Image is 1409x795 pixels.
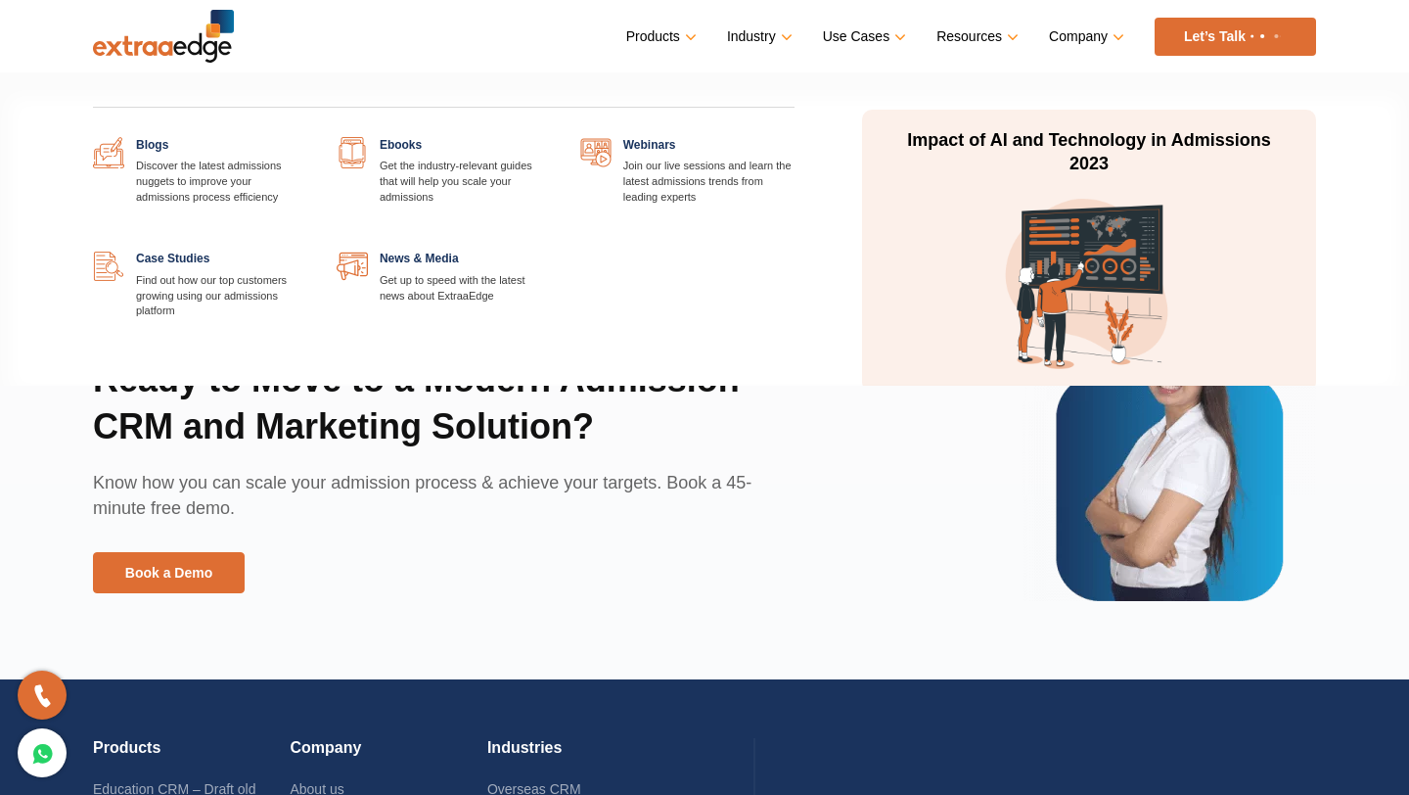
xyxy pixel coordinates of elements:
[93,738,290,772] h4: Products
[936,23,1015,51] a: Resources
[1049,23,1120,51] a: Company
[93,552,245,593] a: Book a Demo
[727,23,789,51] a: Industry
[93,356,802,470] h2: Ready to Move to a Modern Admission CRM and Marketing Solution?
[93,470,802,552] p: Know how you can scale your admission process & achieve your targets. Book a 45-minute free demo.
[823,23,902,51] a: Use Cases
[487,738,684,772] h4: Industries
[905,129,1273,176] p: Impact of AI and Technology in Admissions 2023
[290,738,486,772] h4: Company
[1155,18,1316,56] a: Let’s Talk
[626,23,693,51] a: Products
